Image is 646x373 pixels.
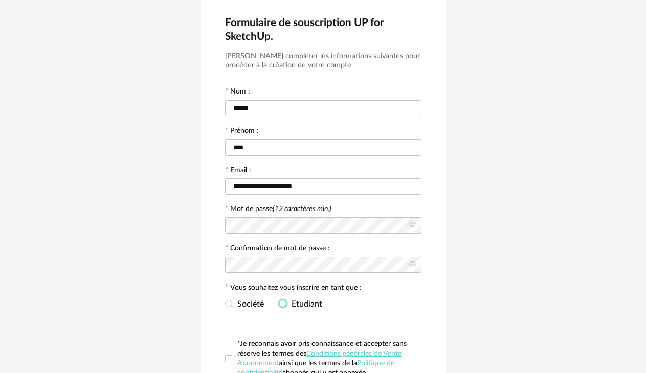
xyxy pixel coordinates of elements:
[225,167,251,176] label: Email :
[225,52,421,71] h3: [PERSON_NAME] compléter les informations suivantes pour procéder à la création de votre compte
[225,88,250,97] label: Nom :
[230,205,331,213] label: Mot de passe
[286,300,322,308] span: Etudiant
[225,245,330,254] label: Confirmation de mot de passe :
[232,300,264,308] span: Société
[225,284,362,293] label: Vous souhaitez vous inscrire en tant que :
[225,16,421,43] h2: Formulaire de souscription UP for SketchUp.
[237,350,402,367] a: Conditions générales de Vente Abonnement
[273,205,331,213] i: (12 caractères min.)
[225,127,259,136] label: Prénom :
